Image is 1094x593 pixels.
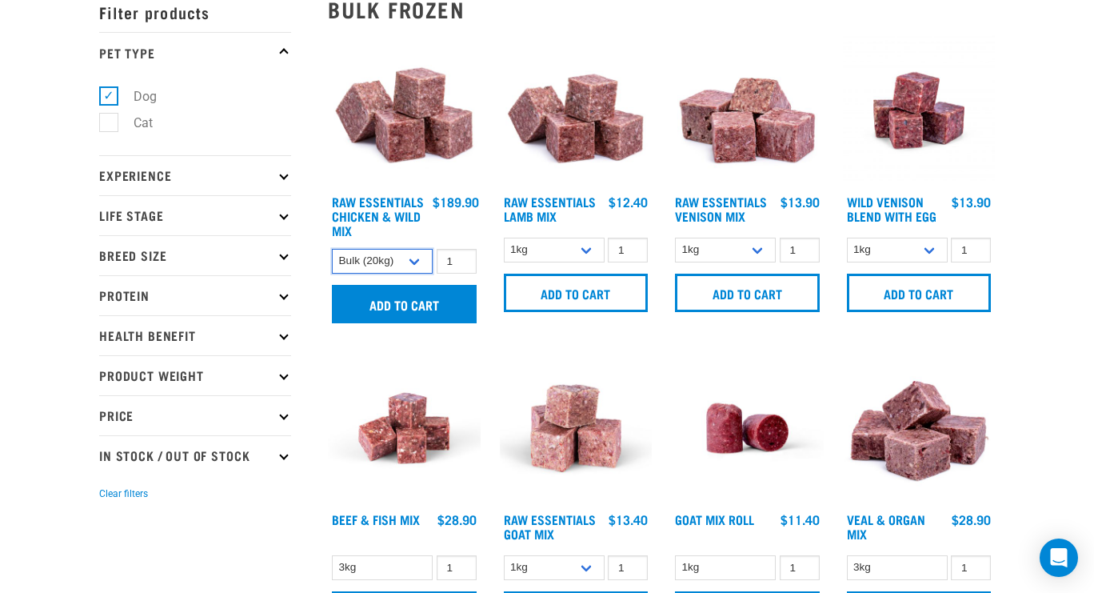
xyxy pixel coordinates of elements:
input: 1 [608,238,648,262]
img: 1158 Veal Organ Mix 01 [843,352,996,505]
div: $11.40 [781,512,820,527]
p: Breed Size [99,235,291,275]
div: $13.40 [609,512,648,527]
a: Goat Mix Roll [675,515,754,523]
img: Goat M Ix 38448 [500,352,653,505]
input: Add to cart [847,274,992,312]
div: $28.90 [952,512,991,527]
input: Add to cart [332,285,477,323]
input: Add to cart [675,274,820,312]
p: Life Stage [99,195,291,235]
img: Venison Egg 1616 [843,34,996,187]
p: Protein [99,275,291,315]
img: Beef Mackerel 1 [328,352,481,505]
button: Clear filters [99,487,148,501]
img: ?1041 RE Lamb Mix 01 [500,34,653,187]
div: Open Intercom Messenger [1040,539,1078,577]
a: Wild Venison Blend with Egg [847,198,936,219]
label: Cat [108,113,159,133]
input: 1 [951,238,991,262]
p: Health Benefit [99,315,291,355]
a: Beef & Fish Mix [332,515,420,523]
p: Pet Type [99,32,291,72]
input: 1 [608,555,648,580]
img: 1113 RE Venison Mix 01 [671,34,824,187]
label: Dog [108,86,163,106]
p: In Stock / Out Of Stock [99,435,291,475]
div: $28.90 [437,512,477,527]
p: Experience [99,155,291,195]
input: Add to cart [504,274,649,312]
p: Product Weight [99,355,291,395]
input: 1 [951,555,991,580]
div: $189.90 [433,194,479,209]
img: Raw Essentials Chicken Lamb Beef Bulk Minced Raw Dog Food Roll Unwrapped [671,352,824,505]
a: Raw Essentials Venison Mix [675,198,767,219]
div: $12.40 [609,194,648,209]
input: 1 [437,249,477,274]
input: 1 [437,555,477,580]
img: Pile Of Cubed Chicken Wild Meat Mix [328,34,481,187]
a: Raw Essentials Lamb Mix [504,198,596,219]
input: 1 [780,238,820,262]
div: $13.90 [952,194,991,209]
input: 1 [780,555,820,580]
a: Raw Essentials Goat Mix [504,515,596,537]
a: Veal & Organ Mix [847,515,925,537]
a: Raw Essentials Chicken & Wild Mix [332,198,424,234]
p: Price [99,395,291,435]
div: $13.90 [781,194,820,209]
